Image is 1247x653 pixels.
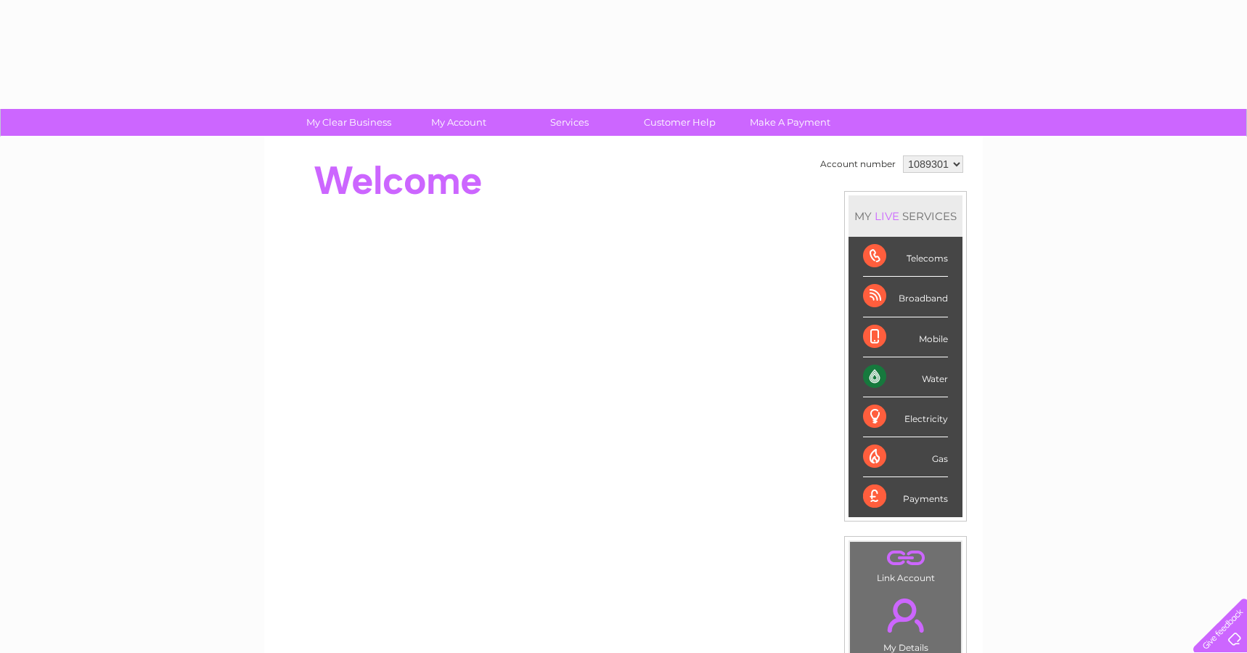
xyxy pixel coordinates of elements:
[872,209,902,223] div: LIVE
[863,277,948,317] div: Broadband
[620,109,740,136] a: Customer Help
[854,590,957,641] a: .
[863,317,948,357] div: Mobile
[289,109,409,136] a: My Clear Business
[863,477,948,516] div: Payments
[863,397,948,437] div: Electricity
[863,237,948,277] div: Telecoms
[854,545,957,571] a: .
[510,109,629,136] a: Services
[863,357,948,397] div: Water
[863,437,948,477] div: Gas
[849,195,962,237] div: MY SERVICES
[730,109,850,136] a: Make A Payment
[817,152,899,177] td: Account number
[399,109,519,136] a: My Account
[849,541,962,587] td: Link Account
